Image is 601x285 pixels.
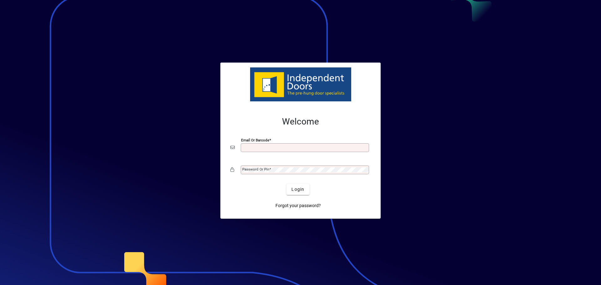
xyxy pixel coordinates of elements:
span: Forgot your password? [275,202,321,209]
mat-label: Password or Pin [242,167,269,171]
span: Login [291,186,304,193]
h2: Welcome [230,116,371,127]
a: Forgot your password? [273,200,323,211]
mat-label: Email or Barcode [241,138,269,142]
button: Login [286,184,309,195]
